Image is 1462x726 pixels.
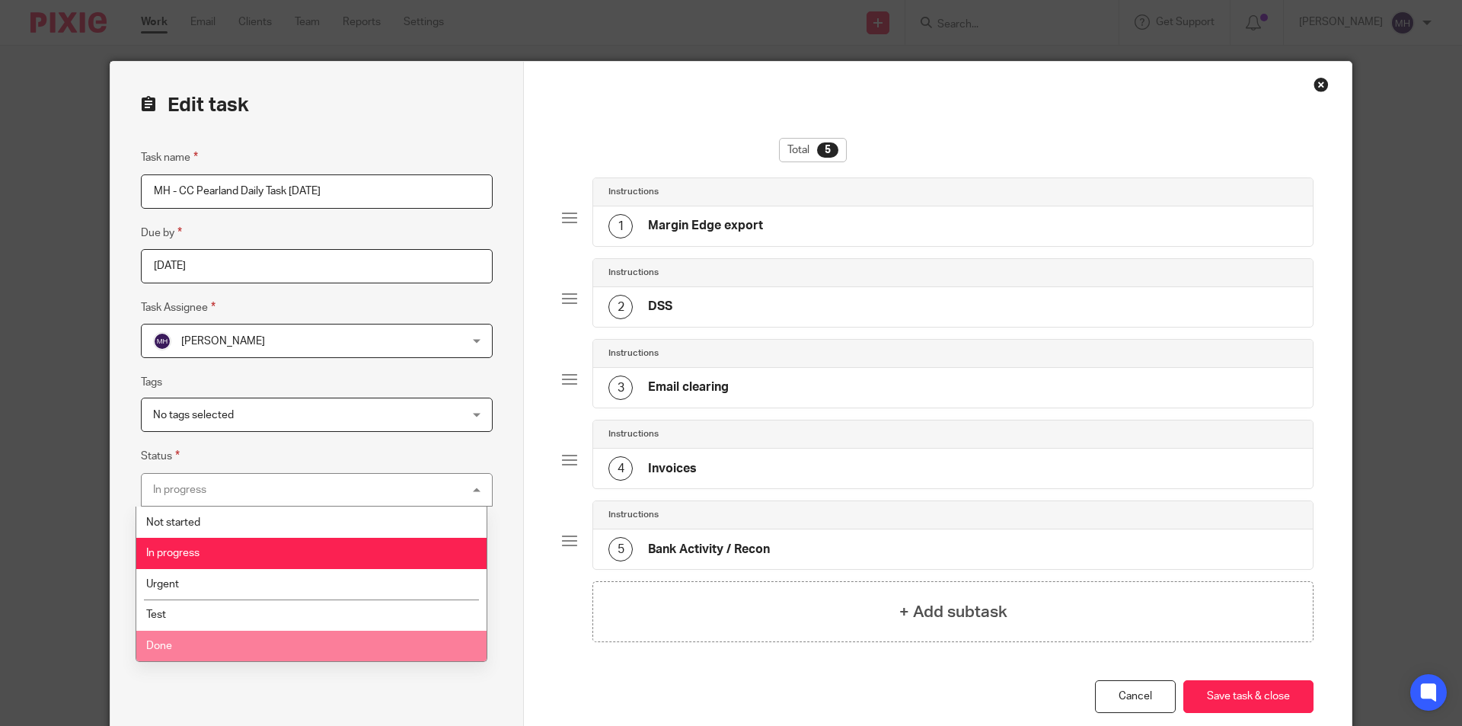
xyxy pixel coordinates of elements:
[146,579,179,590] span: Urgent
[146,548,200,558] span: In progress
[608,214,633,238] div: 1
[648,461,697,477] h4: Invoices
[141,149,198,166] label: Task name
[153,410,234,421] span: No tags selected
[1183,680,1314,713] button: Save task & close
[146,641,172,651] span: Done
[608,186,659,198] h4: Instructions
[648,379,729,395] h4: Email clearing
[899,600,1007,624] h4: + Add subtask
[141,299,215,316] label: Task Assignee
[141,447,180,465] label: Status
[181,336,265,347] span: [PERSON_NAME]
[141,92,493,118] h2: Edit task
[146,517,200,528] span: Not started
[608,295,633,319] div: 2
[1314,77,1329,92] div: Close this dialog window
[141,375,162,390] label: Tags
[648,218,763,234] h4: Margin Edge export
[648,299,672,315] h4: DSS
[153,332,171,350] img: svg%3E
[608,428,659,440] h4: Instructions
[1095,680,1176,713] a: Cancel
[608,376,633,400] div: 3
[608,347,659,360] h4: Instructions
[779,138,847,162] div: Total
[608,537,633,561] div: 5
[141,249,493,283] input: Pick a date
[141,224,182,241] label: Due by
[146,609,166,620] span: Test
[608,456,633,481] div: 4
[648,542,770,558] h4: Bank Activity / Recon
[608,267,659,279] h4: Instructions
[153,485,206,495] div: In progress
[817,142,838,158] div: 5
[608,509,659,521] h4: Instructions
